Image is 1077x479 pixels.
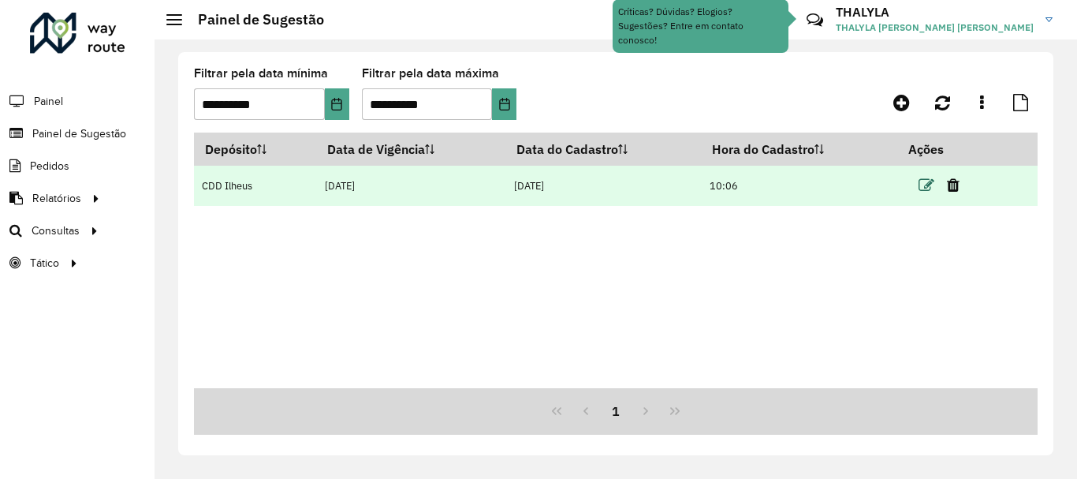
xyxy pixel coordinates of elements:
td: [DATE] [506,166,702,206]
span: THALYLA [PERSON_NAME] [PERSON_NAME] [836,21,1034,35]
span: Relatórios [32,190,81,207]
button: 1 [601,396,631,426]
a: Contato Rápido [798,3,832,37]
span: Painel [34,93,63,110]
th: Data do Cadastro [506,133,702,166]
span: Tático [30,255,59,271]
button: Choose Date [492,88,516,120]
button: Choose Date [325,88,349,120]
span: Painel de Sugestão [32,125,126,142]
td: 10:06 [701,166,897,206]
th: Data de Vigência [316,133,505,166]
h3: THALYLA [836,5,1034,20]
span: Consultas [32,223,80,239]
span: Pedidos [30,158,69,174]
label: Filtrar pela data mínima [194,64,328,83]
td: [DATE] [316,166,505,206]
label: Filtrar pela data máxima [362,64,499,83]
th: Ações [898,133,993,166]
th: Depósito [194,133,316,166]
th: Hora do Cadastro [701,133,897,166]
h2: Painel de Sugestão [182,11,324,28]
td: CDD Ilheus [194,166,316,206]
a: Excluir [947,174,960,196]
a: Editar [919,174,934,196]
